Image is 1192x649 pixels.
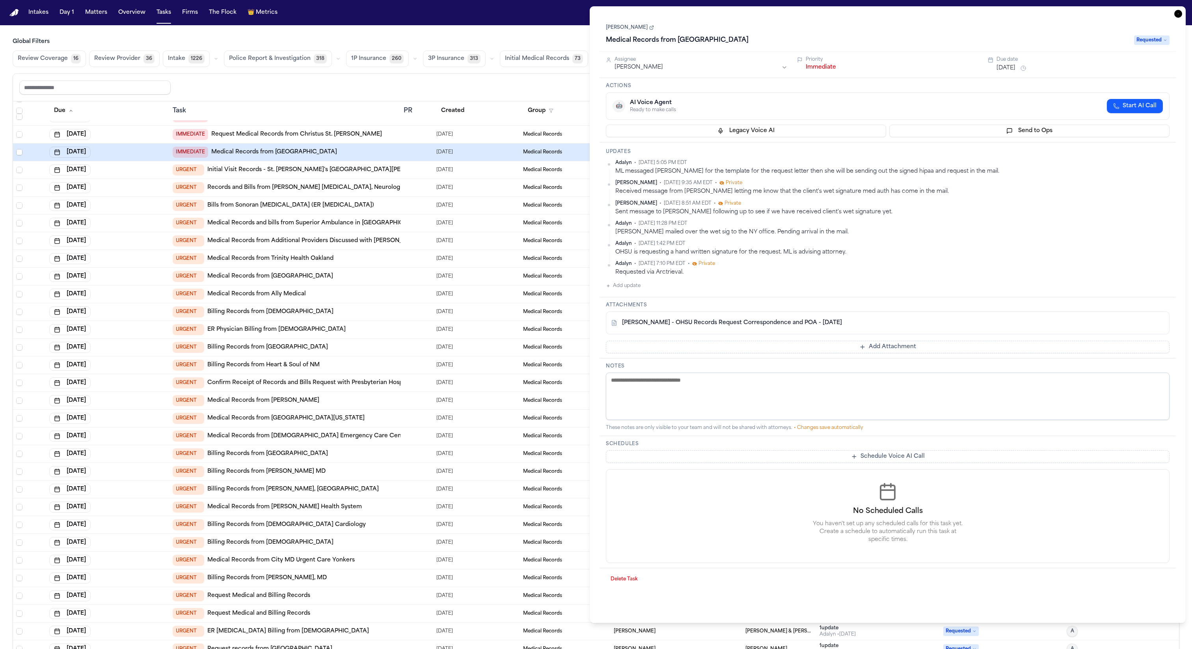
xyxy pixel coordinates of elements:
button: Start AI Call [1107,99,1163,113]
button: Intakes [25,6,52,20]
button: Intake1226 [163,50,210,67]
span: Review Provider [94,55,140,63]
button: Review Provider36 [89,50,160,67]
button: Overview [115,6,149,20]
button: Day 1 [56,6,77,20]
span: • [634,220,636,227]
a: [PERSON_NAME] [606,24,654,31]
p: You haven't set up any scheduled calls for this task yet. Create a schedule to automatically run ... [812,520,963,544]
span: Private [698,261,715,267]
button: Legacy Voice AI [606,125,886,137]
button: Send to Ops [889,125,1170,137]
span: [DATE] 7:10 PM EDT [639,261,685,267]
span: Requested [1134,35,1170,45]
button: The Flock [206,6,240,20]
div: Ready to make calls [630,107,676,113]
span: 3P Insurance [428,55,464,63]
span: Adalyn [615,241,632,247]
a: [PERSON_NAME] - OHSU Records Request Correspondence and POA - [DATE] [622,319,842,327]
span: Private [725,200,741,207]
div: OHSU is requesting a hand written signature for the request. ML is advising attorney. [615,248,1170,256]
button: 1P Insurance260 [346,50,409,67]
button: Initial Medical Records73 [500,50,588,67]
button: Snooze task [1019,63,1028,73]
span: • Changes save automatically [794,425,863,430]
button: Delete Task [606,573,643,586]
button: Schedule Voice AI Call [606,450,1170,463]
button: Immediate [806,63,836,71]
span: [DATE] 1:42 PM EDT [639,241,685,247]
button: Add Attachment [606,341,1170,353]
button: Firms [179,6,201,20]
button: [DATE] [996,64,1015,72]
span: Initial Medical Records [505,55,569,63]
span: Private [726,180,742,186]
span: Intake [168,55,185,63]
span: [DATE] 9:35 AM EDT [664,180,713,186]
h3: Schedules [606,441,1170,447]
span: 1P Insurance [351,55,386,63]
h3: Attachments [606,302,1170,308]
h3: No Scheduled Calls [619,506,1157,517]
a: Home [9,9,19,17]
span: [DATE] 11:28 PM EDT [639,220,687,227]
span: • [714,200,716,207]
span: • [634,241,636,247]
span: 73 [572,54,583,63]
button: Review Coverage16 [13,50,86,67]
span: • [659,180,661,186]
button: Police Report & Investigation318 [224,50,332,67]
div: Sent message to [PERSON_NAME] following up to see if we have received client's wet signature yet. [615,208,1170,216]
span: 16 [71,54,81,63]
div: Assignee [615,56,788,63]
span: [PERSON_NAME] [615,180,657,186]
div: AI Voice Agent [630,99,676,107]
span: 318 [314,54,327,63]
span: 🤖 [616,102,622,110]
h3: Notes [606,363,1170,369]
span: • [634,261,636,267]
span: Police Report & Investigation [229,55,311,63]
button: Tasks [153,6,174,20]
span: [DATE] 5:05 PM EDT [639,160,687,166]
button: crownMetrics [244,6,281,20]
button: Add update [606,281,641,291]
div: ML messaged [PERSON_NAME] for the template for the request letter then she will be sending out th... [615,168,1170,175]
h3: Updates [606,149,1170,155]
span: Adalyn [615,261,632,267]
span: Review Coverage [18,55,68,63]
span: 1226 [188,54,205,63]
span: 313 [467,54,481,63]
div: Requested via Arctrieval. [615,269,1170,276]
div: These notes are only visible to your team and will not be shared with attorneys. [606,425,1170,431]
button: Matters [82,6,110,20]
span: [DATE] 8:51 AM EDT [664,200,711,207]
span: • [634,160,636,166]
span: 260 [389,54,404,63]
div: Priority [806,56,979,63]
span: • [715,180,717,186]
span: • [688,261,690,267]
span: Adalyn [615,160,632,166]
span: Adalyn [615,220,632,227]
span: [PERSON_NAME] [615,200,657,207]
span: Start AI Call [1123,102,1157,110]
h1: Medical Records from [GEOGRAPHIC_DATA] [603,34,752,47]
div: [PERSON_NAME] mailed over the wet sig to the NY office. Pending arrival in the mail. [615,228,1170,236]
h3: Global Filters [13,38,1179,46]
div: Received message from [PERSON_NAME] letting me know that the client's wet signature med auth has ... [615,188,1170,195]
div: 1 update [819,643,856,649]
span: • [659,200,661,207]
div: Last updated by Adalyn at 8/20/2025, 8:14:19 PM [819,631,856,638]
div: Due date [996,56,1170,63]
img: Finch Logo [9,9,19,17]
button: 3P Insurance313 [423,50,486,67]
